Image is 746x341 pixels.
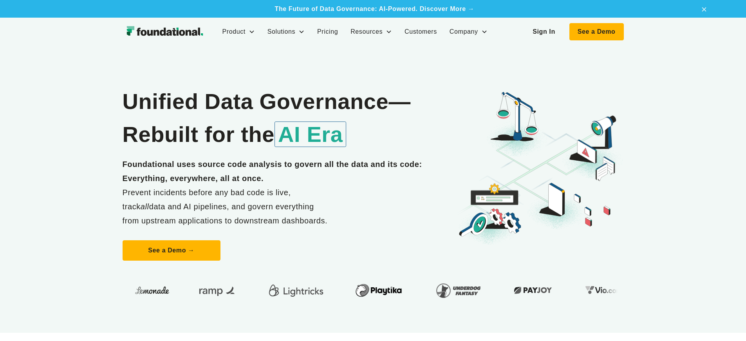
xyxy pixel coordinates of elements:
[510,284,556,296] img: Payjoy
[123,24,207,40] a: home
[351,279,407,301] img: Playtika
[350,27,383,37] div: Resources
[432,279,485,301] img: Underdog Fantasy
[266,279,326,301] img: Lightricks
[261,19,311,45] div: Solutions
[123,160,422,183] strong: Foundational uses source code analysis to govern all the data and its code: Everything, everywher...
[135,284,169,296] img: Lemonade
[344,19,398,45] div: Resources
[123,240,220,261] a: See a Demo →
[443,19,494,45] div: Company
[450,27,478,37] div: Company
[569,23,624,40] a: See a Demo
[222,27,246,37] div: Product
[581,284,627,296] img: Vio.com
[123,24,207,40] img: Foundational Logo
[216,19,261,45] div: Product
[275,122,346,147] span: AI Era
[398,19,443,45] a: Customers
[123,157,423,228] p: Prevent incidents before any bad code is live, track data and AI pipelines, and govern everything...
[525,24,563,40] a: Sign In
[267,27,295,37] div: Solutions
[275,5,475,12] a: The Future of Data Governance: AI-Powered. Discover More →
[123,85,457,151] h1: Unified Data Governance— Rebuilt for the
[194,279,241,301] img: Ramp
[311,19,344,45] a: Pricing
[141,202,149,211] em: all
